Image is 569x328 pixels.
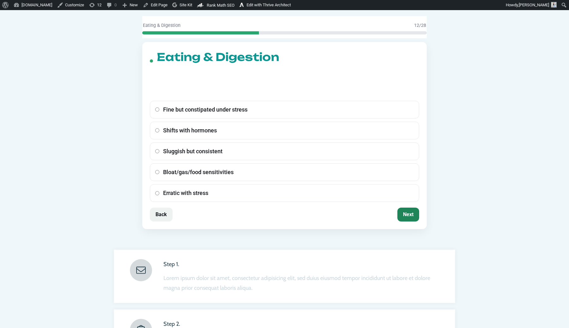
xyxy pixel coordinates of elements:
[163,259,445,270] p: Step 1.
[163,106,248,114] span: Fine but constipated under stress
[155,170,159,174] input: Bloat/gas/food sensitivities
[421,23,426,28] span: 28
[207,3,235,8] span: Rank Math SEO
[163,168,234,176] span: Bloat/gas/food sensitivities
[157,50,279,72] h2: Eating & Digestion
[155,191,159,195] input: Erratic with stress
[397,208,419,222] button: Next
[414,23,419,28] span: 12
[155,128,159,132] input: Shifts with hormones
[163,273,445,293] p: Lorem ipsum dolor sit amet, consectetur adipisicing elit, sed duius eiusmod tempor incididunt ut ...
[155,149,159,153] input: Sluggish but consistent
[163,189,208,197] span: Erratic with stress
[143,22,180,29] div: Eating & Digestion
[180,3,192,7] span: Site Kit
[163,126,217,135] span: Shifts with hormones
[163,147,223,155] span: Sluggish but consistent
[519,3,549,7] span: [PERSON_NAME]
[414,22,426,29] div: /
[155,107,159,112] input: Fine but constipated under stress
[150,77,419,96] h3: Your digestion is usually…
[150,208,173,222] button: Back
